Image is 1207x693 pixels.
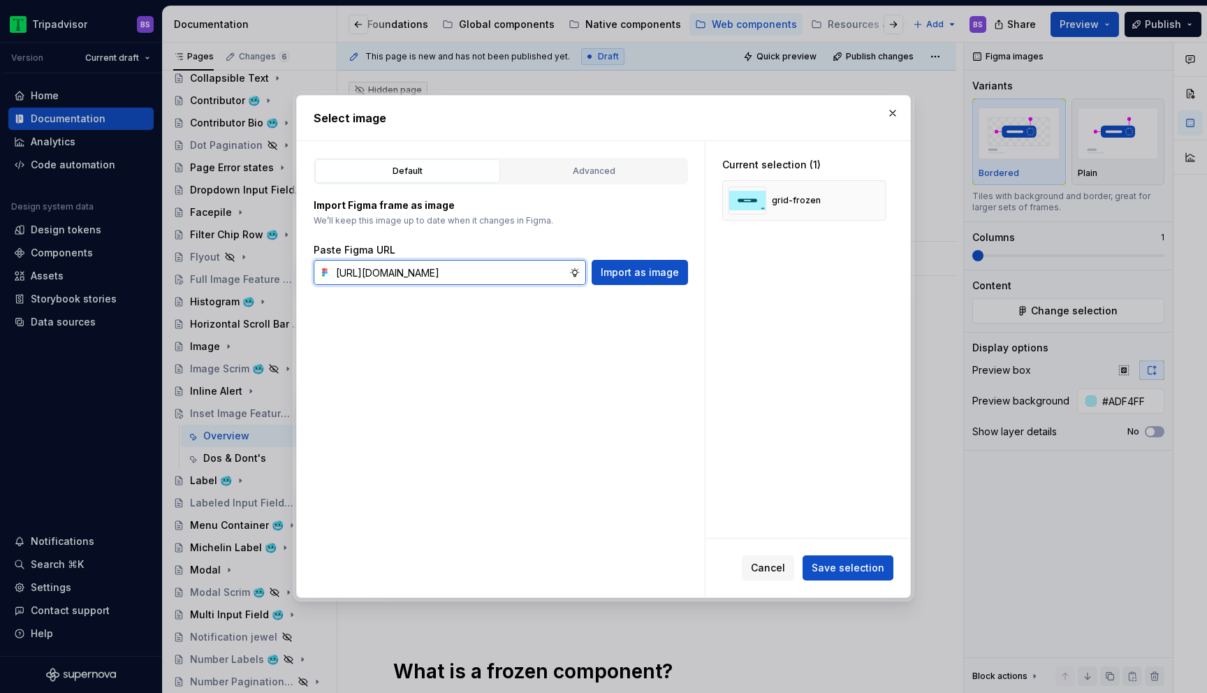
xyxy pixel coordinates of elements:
span: Cancel [751,561,785,575]
div: Advanced [506,164,682,178]
button: Save selection [803,555,893,581]
div: Default [320,164,495,178]
p: Import Figma frame as image [314,198,688,212]
label: Paste Figma URL [314,243,395,257]
input: https://figma.com/file... [330,260,569,285]
button: Import as image [592,260,688,285]
p: We’ll keep this image up to date when it changes in Figma. [314,215,688,226]
button: Cancel [742,555,794,581]
span: Import as image [601,265,679,279]
div: grid-frozen [772,195,821,206]
h2: Select image [314,110,893,126]
div: Current selection (1) [722,158,886,172]
span: Save selection [812,561,884,575]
